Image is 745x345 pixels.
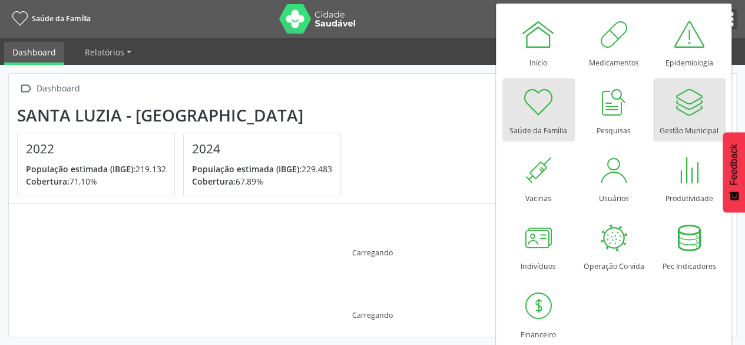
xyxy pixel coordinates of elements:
[578,11,650,74] a: Medicamentos
[653,146,726,209] a: Produtividade
[77,42,140,63] a: Relatórios
[578,146,650,209] a: Usuários
[653,214,726,277] a: Pec Indicadores
[8,9,91,28] a: Saúde da Família
[502,146,575,209] a: Vacinas
[502,11,575,74] a: Início
[32,14,91,24] span: Saúde da Família
[578,214,650,277] a: Operação Co-vida
[4,42,64,65] a: Dashboard
[26,176,69,187] span: Cobertura:
[578,78,650,142] a: Pesquisas
[653,11,726,74] a: Epidemiologia
[26,163,135,175] span: População estimada (IBGE):
[352,248,393,258] div: Carregando
[26,163,166,175] p: 219.132
[192,163,302,175] span: População estimada (IBGE):
[26,175,166,188] p: 71,10%
[729,144,739,185] span: Feedback
[723,132,745,212] button: Feedback - Mostrar pesquisa
[26,142,166,156] h4: 2022
[192,175,332,188] p: 67,89%
[192,142,332,156] h4: 2024
[502,214,575,277] a: Indivíduos
[17,106,349,125] div: Santa Luzia - [GEOGRAPHIC_DATA]
[17,80,82,97] a:  Dashboard
[34,80,82,97] div: Dashboard
[192,163,332,175] p: 229.483
[17,80,34,97] i: 
[653,78,726,142] a: Gestão Municipal
[502,78,575,142] a: Saúde da Família
[192,176,236,187] span: Cobertura:
[352,310,393,320] div: Carregando
[85,47,124,58] span: Relatórios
